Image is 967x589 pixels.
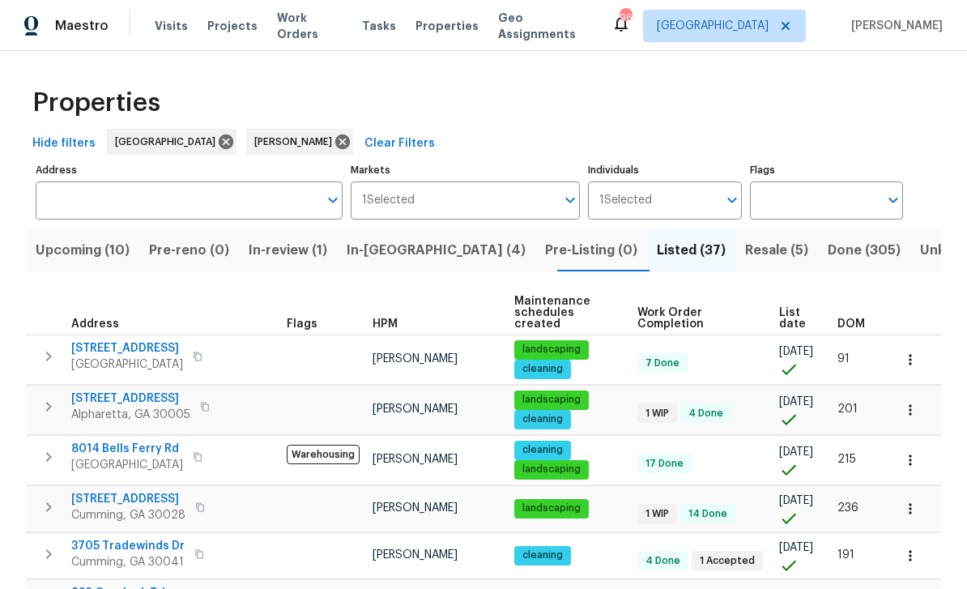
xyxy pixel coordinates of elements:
span: [GEOGRAPHIC_DATA] [115,134,222,150]
span: HPM [373,318,398,330]
span: Tasks [362,20,396,32]
span: landscaping [516,393,587,407]
label: Flags [750,165,903,175]
span: 8014 Bells Ferry Rd [71,441,183,457]
button: Clear Filters [358,129,441,159]
span: 1 WIP [639,507,675,521]
span: 215 [837,454,856,465]
span: Alpharetta, GA 30005 [71,407,190,423]
span: 4 Done [682,407,730,420]
span: Cumming, GA 30041 [71,554,185,570]
button: Open [882,189,905,211]
span: cleaning [516,412,569,426]
span: [STREET_ADDRESS] [71,340,183,356]
span: [PERSON_NAME] [373,353,458,365]
span: Resale (5) [745,239,808,262]
span: [DATE] [779,542,813,553]
span: 1 Selected [599,194,652,207]
label: Markets [351,165,581,175]
span: Clear Filters [364,134,435,154]
span: Upcoming (10) [36,239,130,262]
span: landscaping [516,502,587,515]
span: Pre-Listing (0) [545,239,637,262]
span: [PERSON_NAME] [373,502,458,514]
span: Work Order Completion [637,307,751,330]
span: Maintenance schedules created [514,296,611,330]
span: 201 [837,403,858,415]
span: Work Orders [277,10,343,42]
span: [PERSON_NAME] [254,134,339,150]
span: 17 Done [639,457,690,471]
span: In-review (1) [249,239,327,262]
span: [DATE] [779,396,813,408]
span: Maestro [55,18,109,34]
span: [GEOGRAPHIC_DATA] [71,356,183,373]
div: [GEOGRAPHIC_DATA] [107,129,236,155]
span: 1 Accepted [693,554,761,568]
span: cleaning [516,362,569,376]
span: Cumming, GA 30028 [71,507,185,523]
span: Visits [155,18,188,34]
span: Geo Assignments [498,10,592,42]
span: Warehousing [287,445,360,464]
span: [GEOGRAPHIC_DATA] [657,18,769,34]
label: Address [36,165,343,175]
span: Properties [32,95,160,111]
button: Open [721,189,743,211]
span: 14 Done [682,507,734,521]
span: cleaning [516,548,569,562]
span: [STREET_ADDRESS] [71,491,185,507]
span: Projects [207,18,258,34]
button: Open [559,189,581,211]
span: [STREET_ADDRESS] [71,391,190,407]
span: Listed (37) [657,239,726,262]
span: 1 WIP [639,407,675,420]
span: [DATE] [779,495,813,506]
span: 3705 Tradewinds Dr [71,538,185,554]
span: [PERSON_NAME] [373,549,458,561]
span: landscaping [516,463,587,476]
span: cleaning [516,443,569,457]
span: [PERSON_NAME] [373,403,458,415]
span: 236 [837,502,858,514]
span: 4 Done [639,554,687,568]
span: [DATE] [779,346,813,357]
span: Flags [287,318,317,330]
span: Hide filters [32,134,96,154]
div: [PERSON_NAME] [246,129,353,155]
span: [PERSON_NAME] [373,454,458,465]
label: Individuals [588,165,741,175]
span: 191 [837,549,854,561]
span: [GEOGRAPHIC_DATA] [71,457,183,473]
span: DOM [837,318,865,330]
span: Done (305) [828,239,901,262]
span: 7 Done [639,356,686,370]
span: In-[GEOGRAPHIC_DATA] (4) [347,239,526,262]
span: [DATE] [779,446,813,458]
span: landscaping [516,343,587,356]
div: 96 [620,10,631,26]
span: 1 Selected [362,194,415,207]
button: Hide filters [26,129,102,159]
span: Properties [415,18,479,34]
span: Address [71,318,119,330]
span: Pre-reno (0) [149,239,229,262]
span: List date [779,307,810,330]
button: Open [322,189,344,211]
span: [PERSON_NAME] [845,18,943,34]
span: 91 [837,353,850,365]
